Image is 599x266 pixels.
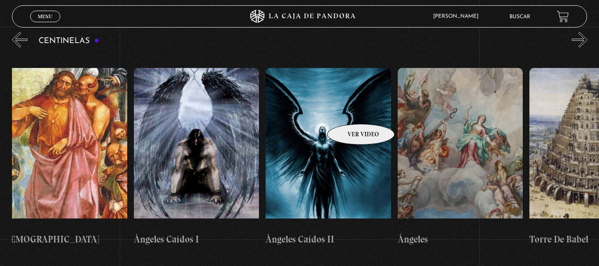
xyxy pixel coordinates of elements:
[509,14,530,20] a: Buscar
[2,54,127,261] a: [DEMOGRAPHIC_DATA]
[266,232,391,246] h4: Ángeles Caídos II
[38,14,52,19] span: Menu
[2,232,127,246] h4: [DEMOGRAPHIC_DATA]
[572,32,587,48] button: Next
[134,232,259,246] h4: Ángeles Caídos I
[134,54,259,261] a: Ángeles Caídos I
[429,14,487,19] span: [PERSON_NAME]
[35,21,55,28] span: Cerrar
[39,37,99,45] h3: Centinelas
[398,232,523,246] h4: Ángeles
[12,32,27,48] button: Previous
[398,54,523,261] a: Ángeles
[557,10,569,22] a: View your shopping cart
[266,54,391,261] a: Ángeles Caídos II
